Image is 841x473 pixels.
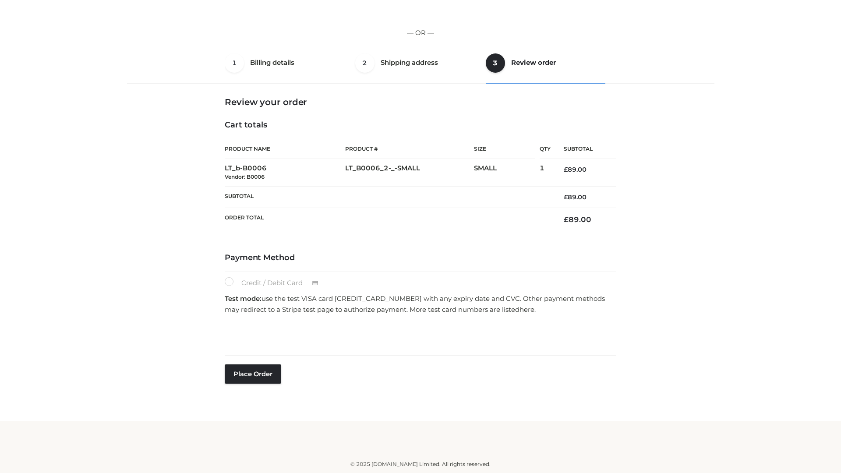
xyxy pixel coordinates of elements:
img: Credit / Debit Card [307,278,323,289]
th: Size [474,139,535,159]
span: £ [564,193,568,201]
h3: Review your order [225,97,616,107]
label: Credit / Debit Card [225,277,328,289]
bdi: 89.00 [564,166,587,173]
bdi: 89.00 [564,215,591,224]
a: here [519,305,534,314]
th: Product # [345,139,474,159]
small: Vendor: B0006 [225,173,265,180]
h4: Cart totals [225,120,616,130]
th: Subtotal [551,139,616,159]
button: Place order [225,364,281,384]
td: LT_B0006_2-_-SMALL [345,159,474,187]
div: © 2025 [DOMAIN_NAME] Limited. All rights reserved. [130,460,711,469]
td: SMALL [474,159,540,187]
iframe: Secure payment input frame [223,318,615,350]
bdi: 89.00 [564,193,587,201]
strong: Test mode: [225,294,261,303]
p: — OR — [130,27,711,39]
p: use the test VISA card [CREDIT_CARD_NUMBER] with any expiry date and CVC. Other payment methods m... [225,293,616,315]
h4: Payment Method [225,253,616,263]
td: LT_b-B0006 [225,159,345,187]
th: Qty [540,139,551,159]
td: 1 [540,159,551,187]
th: Order Total [225,208,551,231]
span: £ [564,166,568,173]
th: Subtotal [225,186,551,208]
th: Product Name [225,139,345,159]
span: £ [564,215,569,224]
